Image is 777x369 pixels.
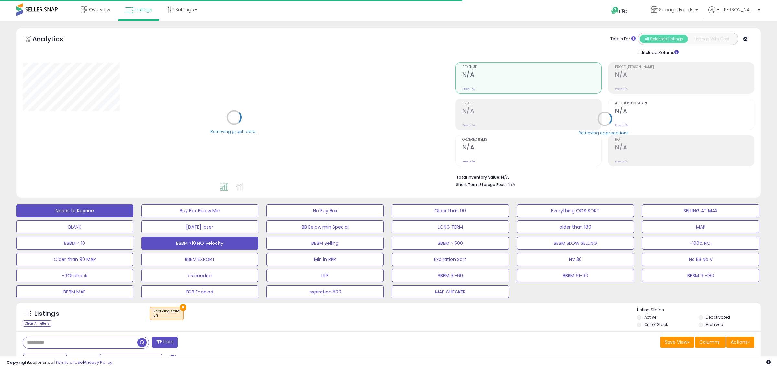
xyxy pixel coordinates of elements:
button: BBBM EXPORT [141,253,259,266]
button: BBBM Selling [266,237,384,250]
button: expiration 500 [266,285,384,298]
button: All Selected Listings [640,35,688,43]
button: MAP [642,220,759,233]
button: BBBM MAP [16,285,133,298]
button: SELLING AT MAX [642,204,759,217]
div: Include Returns [633,48,686,56]
button: BBBM > 500 [392,237,509,250]
button: LONG TERM [392,220,509,233]
button: as needed [141,269,259,282]
button: [DATE] loser [141,220,259,233]
span: Hi [PERSON_NAME] [717,6,756,13]
button: No BB No V [642,253,759,266]
button: MAP CHECKER [392,285,509,298]
i: Get Help [611,6,619,15]
div: seller snap | | [6,360,112,366]
span: Listings [135,6,152,13]
button: Needs to Reprice [16,204,133,217]
button: BBBM SLOW SELLING [517,237,634,250]
button: -100% ROI [642,237,759,250]
button: Expiration Sort [392,253,509,266]
button: older than 180 [517,220,634,233]
h5: Analytics [32,34,76,45]
button: BLANK [16,220,133,233]
span: Overview [89,6,110,13]
a: Hi [PERSON_NAME] [708,6,760,21]
button: BBBM 61-90 [517,269,634,282]
button: Everything OOS SORT [517,204,634,217]
button: Older than 90 [392,204,509,217]
button: BBBM 31-60 [392,269,509,282]
div: Totals For [610,36,636,42]
button: Listings With Cost [688,35,736,43]
div: Retrieving aggregations.. [579,130,631,136]
button: BB Below min Special [266,220,384,233]
span: Sebago Foods [659,6,693,13]
button: -ROI check [16,269,133,282]
button: Buy Box Below Min [141,204,259,217]
strong: Copyright [6,359,30,365]
button: Min in RPR [266,253,384,266]
button: No Buy Box [266,204,384,217]
div: Retrieving graph data.. [210,128,258,134]
a: Help [606,2,640,21]
button: BBBM < 10 [16,237,133,250]
span: Help [619,8,628,14]
button: BBBM >10 NO Velocity [141,237,259,250]
button: NV 30 [517,253,634,266]
button: Older than 90 MAP [16,253,133,266]
button: BBBM 91-180 [642,269,759,282]
button: LILF [266,269,384,282]
button: B2B Enabled [141,285,259,298]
